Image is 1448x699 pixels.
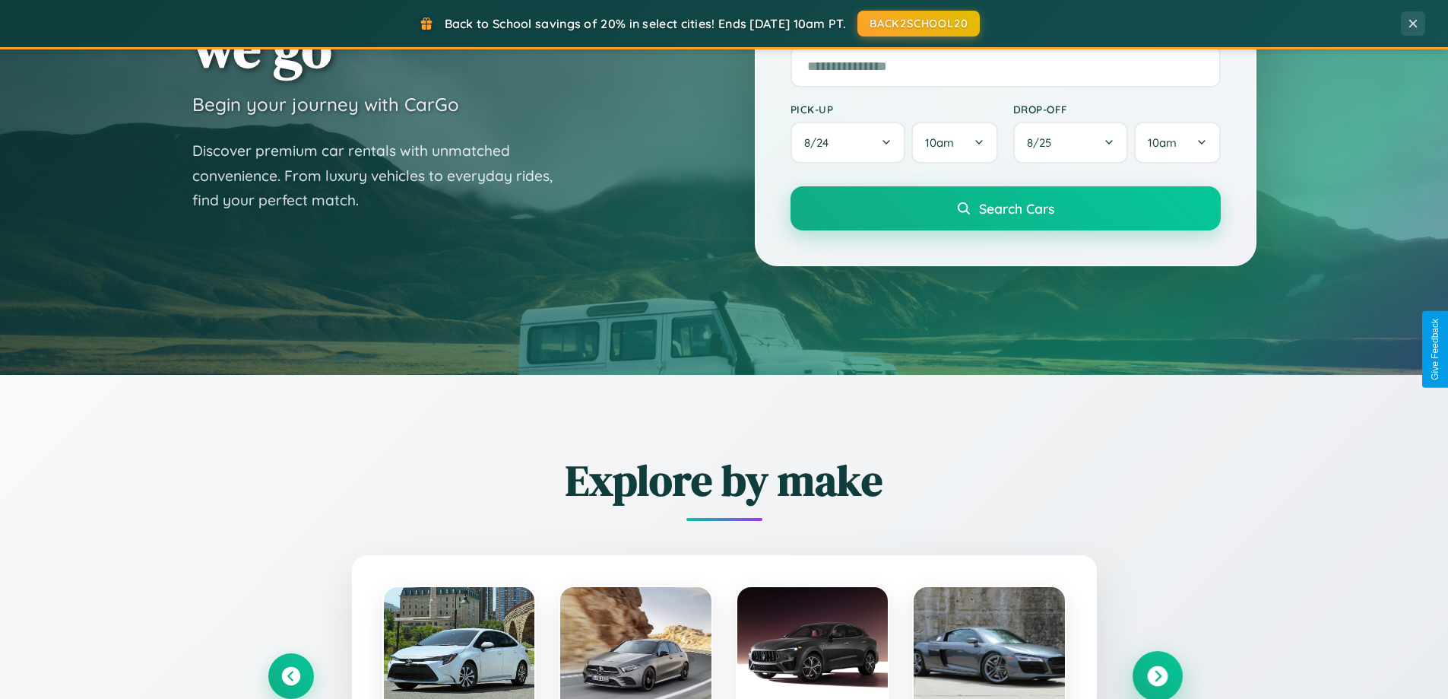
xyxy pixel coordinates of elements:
button: BACK2SCHOOL20 [857,11,980,37]
p: Discover premium car rentals with unmatched convenience. From luxury vehicles to everyday rides, ... [192,138,572,213]
h2: Explore by make [268,451,1180,510]
span: 8 / 25 [1027,135,1059,150]
h3: Begin your journey with CarGo [192,93,459,116]
span: 10am [1148,135,1177,150]
button: 8/25 [1013,122,1129,164]
button: 10am [911,122,997,164]
button: Search Cars [791,186,1221,230]
span: 8 / 24 [804,135,836,150]
label: Pick-up [791,103,998,116]
button: 8/24 [791,122,906,164]
span: 10am [925,135,954,150]
button: 10am [1134,122,1220,164]
div: Give Feedback [1430,319,1440,380]
span: Back to School savings of 20% in select cities! Ends [DATE] 10am PT. [445,16,846,31]
label: Drop-off [1013,103,1221,116]
span: Search Cars [979,200,1054,217]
